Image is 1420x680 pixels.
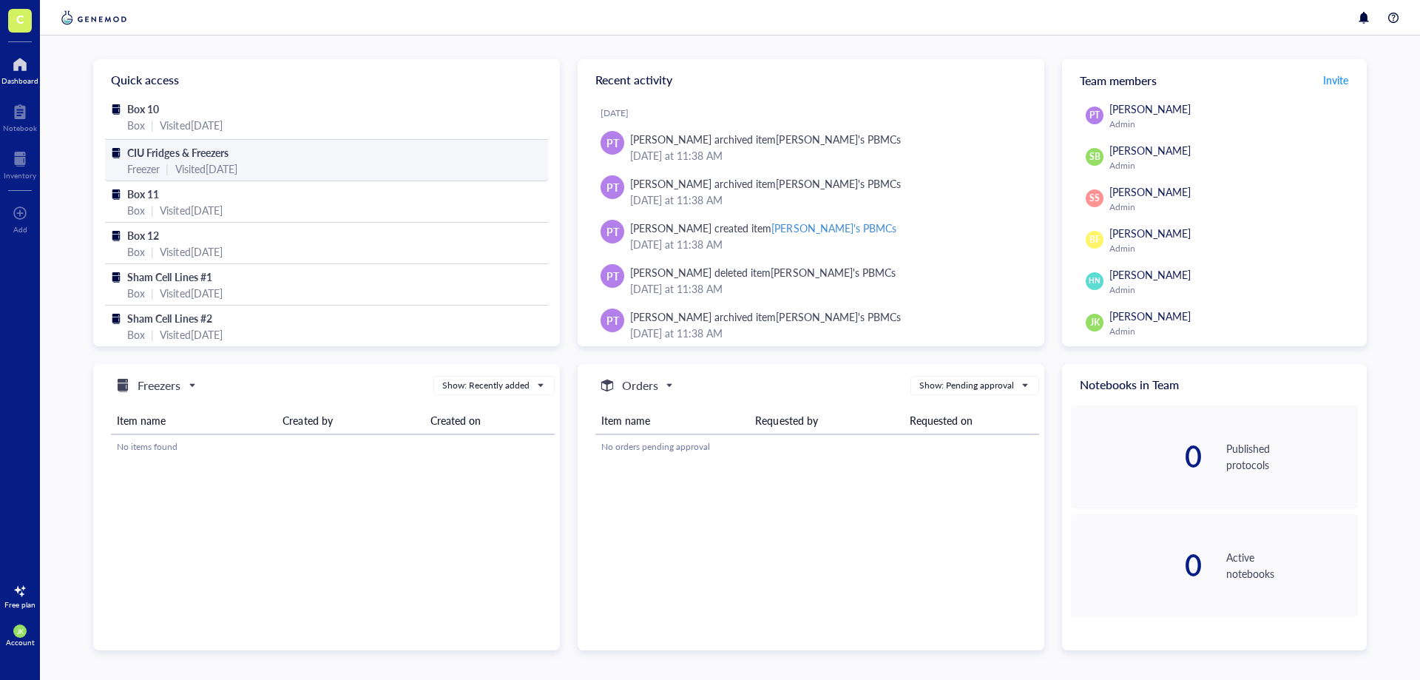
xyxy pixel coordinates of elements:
[1109,267,1191,282] span: [PERSON_NAME]
[160,285,222,301] div: Visited [DATE]
[776,132,900,147] div: [PERSON_NAME]'s PBMCs
[151,202,154,218] div: |
[630,309,901,325] div: [PERSON_NAME] archived item
[1089,275,1100,286] span: HN
[771,265,895,280] div: [PERSON_NAME]'s PBMCs
[1226,549,1358,582] div: Active notebooks
[606,312,619,329] span: PT
[776,309,900,324] div: [PERSON_NAME]'s PBMCs
[630,131,901,147] div: [PERSON_NAME] archived item
[151,326,154,343] div: |
[630,220,896,236] div: [PERSON_NAME] created item
[776,176,900,191] div: [PERSON_NAME]'s PBMCs
[1109,101,1191,116] span: [PERSON_NAME]
[578,59,1044,101] div: Recent activity
[771,221,896,235] div: [PERSON_NAME]'s PBMCs
[4,600,35,609] div: Free plan
[1109,143,1191,158] span: [PERSON_NAME]
[1089,109,1100,122] span: PT
[595,407,749,434] th: Item name
[1,53,38,85] a: Dashboard
[160,117,222,133] div: Visited [DATE]
[3,124,37,132] div: Notebook
[93,59,560,101] div: Quick access
[127,326,145,343] div: Box
[127,285,145,301] div: Box
[127,311,212,326] span: Sham Cell Lines #2
[127,228,159,243] span: Box 12
[1089,233,1100,246] span: BF
[13,225,27,234] div: Add
[4,147,36,180] a: Inventory
[1062,364,1367,405] div: Notebooks in Team
[630,264,895,280] div: [PERSON_NAME] deleted item
[606,179,619,195] span: PT
[127,117,145,133] div: Box
[151,243,154,260] div: |
[606,135,619,151] span: PT
[749,407,903,434] th: Requested by
[630,175,901,192] div: [PERSON_NAME] archived item
[622,377,658,394] h5: Orders
[16,627,24,636] span: JK
[16,10,24,28] span: C
[160,202,222,218] div: Visited [DATE]
[1109,326,1352,337] div: Admin
[3,100,37,132] a: Notebook
[606,223,619,240] span: PT
[58,9,130,27] img: genemod-logo
[1323,73,1348,87] span: Invite
[1226,440,1358,473] div: Published protocols
[127,243,145,260] div: Box
[1109,201,1352,213] div: Admin
[601,440,1033,454] div: No orders pending approval
[1089,150,1100,164] span: SB
[1109,160,1352,172] div: Admin
[1109,118,1352,130] div: Admin
[160,326,222,343] div: Visited [DATE]
[6,638,35,647] div: Account
[1071,442,1203,471] div: 0
[1,76,38,85] div: Dashboard
[117,440,549,454] div: No items found
[138,377,180,394] h5: Freezers
[425,407,555,434] th: Created on
[166,161,169,177] div: |
[1090,316,1100,329] span: JK
[175,161,237,177] div: Visited [DATE]
[904,407,1039,434] th: Requested on
[601,107,1032,119] div: [DATE]
[630,147,1021,164] div: [DATE] at 11:38 AM
[1322,68,1349,92] button: Invite
[630,192,1021,208] div: [DATE] at 11:38 AM
[919,379,1014,392] div: Show: Pending approval
[127,145,228,160] span: CIU Fridges & Freezers
[1109,243,1352,255] div: Admin
[442,379,530,392] div: Show: Recently added
[1089,192,1100,205] span: SS
[1109,226,1191,240] span: [PERSON_NAME]
[1109,284,1352,296] div: Admin
[127,101,159,116] span: Box 10
[589,214,1032,258] a: PT[PERSON_NAME] created item[PERSON_NAME]'s PBMCs[DATE] at 11:38 AM
[1062,59,1367,101] div: Team members
[630,280,1021,297] div: [DATE] at 11:38 AM
[160,243,222,260] div: Visited [DATE]
[277,407,425,434] th: Created by
[127,186,159,201] span: Box 11
[4,171,36,180] div: Inventory
[1109,184,1191,199] span: [PERSON_NAME]
[606,268,619,284] span: PT
[127,161,160,177] div: Freezer
[151,117,154,133] div: |
[127,202,145,218] div: Box
[127,269,212,284] span: Sham Cell Lines #1
[1071,551,1203,580] div: 0
[630,236,1021,252] div: [DATE] at 11:38 AM
[1109,309,1191,323] span: [PERSON_NAME]
[111,407,277,434] th: Item name
[151,285,154,301] div: |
